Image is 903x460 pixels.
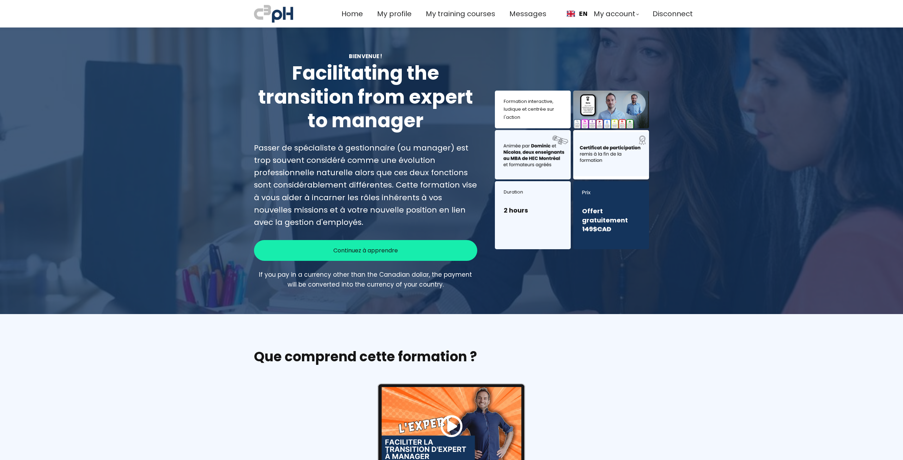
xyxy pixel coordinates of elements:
[582,188,640,197] div: Prix
[254,52,477,60] div: BIENVENUE !
[504,206,562,215] h3: 2 hours
[594,8,635,20] span: My account
[254,4,293,24] img: a70bc7685e0efc0bd0b04b3506828469.jpeg
[560,6,593,22] div: Language selected: English
[426,8,495,20] a: My training courses
[377,8,412,20] a: My profile
[254,270,477,289] div: If you pay in a currency other than the Canadian dollar, the payment will be converted into the c...
[653,8,693,20] a: Disconnect
[582,207,640,233] h3: Offert gratuitement
[567,11,575,17] img: English flag
[254,348,649,366] h2: Que comprend cette formation ?
[504,98,562,121] div: Formation interactive, ludique et centrée sur l'action
[254,61,477,133] h1: Facilitating the transition from expert to manager
[504,188,562,196] div: Duration
[567,11,588,17] a: EN
[582,225,611,233] s: 149$CAD
[509,8,546,20] a: Messages
[341,8,363,20] a: Home
[254,142,477,228] div: Passer de spécialiste à gestionnaire (ou manager) est trop souvent considéré comme une évolution ...
[560,6,593,22] div: Language Switcher
[333,246,398,255] span: Continuez à apprendre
